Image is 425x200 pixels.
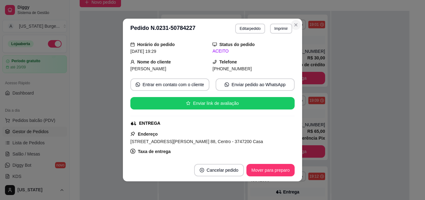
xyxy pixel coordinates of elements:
[130,24,195,34] h3: Pedido N. 0231-50784227
[139,120,160,127] div: ENTREGA
[213,66,252,71] span: [PHONE_NUMBER]
[136,82,140,87] span: whats-app
[200,168,204,172] span: close-circle
[225,82,229,87] span: whats-app
[219,59,237,64] strong: Telefone
[138,132,158,137] strong: Endereço
[130,78,209,91] button: whats-appEntrar em contato com o cliente
[130,42,135,47] span: calendar
[216,78,295,91] button: whats-appEnviar pedido ao WhatsApp
[213,60,217,64] span: phone
[186,101,190,105] span: star
[219,42,255,47] strong: Status do pedido
[130,66,166,71] span: [PERSON_NAME]
[130,149,135,154] span: dollar
[130,97,295,109] button: starEnviar link de avaliação
[270,24,292,34] button: Imprimir
[130,139,263,144] span: [STREET_ADDRESS][PERSON_NAME] 88, Centro - 3747200 Casa
[213,42,217,47] span: desktop
[246,164,295,176] button: Mover para preparo
[130,49,156,54] span: [DATE] 19:29
[194,164,244,176] button: close-circleCancelar pedido
[137,42,175,47] strong: Horário do pedido
[130,131,135,136] span: pushpin
[291,20,301,30] button: Close
[213,48,295,54] div: ACEITO
[137,59,171,64] strong: Nome do cliente
[138,149,171,154] strong: Taxa de entrega
[130,60,135,64] span: user
[235,24,265,34] button: Editarpedido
